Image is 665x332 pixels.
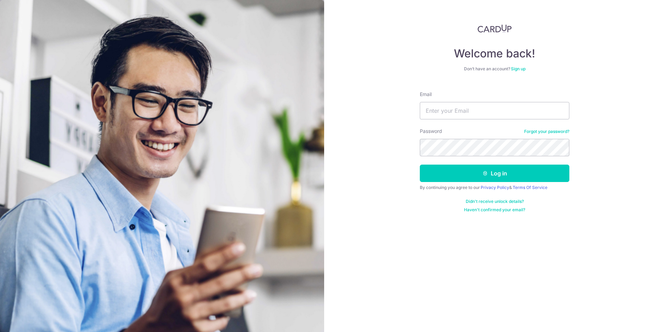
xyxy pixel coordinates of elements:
[466,199,524,204] a: Didn't receive unlock details?
[513,185,547,190] a: Terms Of Service
[420,165,569,182] button: Log in
[420,66,569,72] div: Don’t have an account?
[420,47,569,61] h4: Welcome back!
[478,24,512,33] img: CardUp Logo
[511,66,526,71] a: Sign up
[420,185,569,190] div: By continuing you agree to our &
[464,207,525,213] a: Haven't confirmed your email?
[420,91,432,98] label: Email
[481,185,509,190] a: Privacy Policy
[524,129,569,134] a: Forgot your password?
[420,128,442,135] label: Password
[420,102,569,119] input: Enter your Email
